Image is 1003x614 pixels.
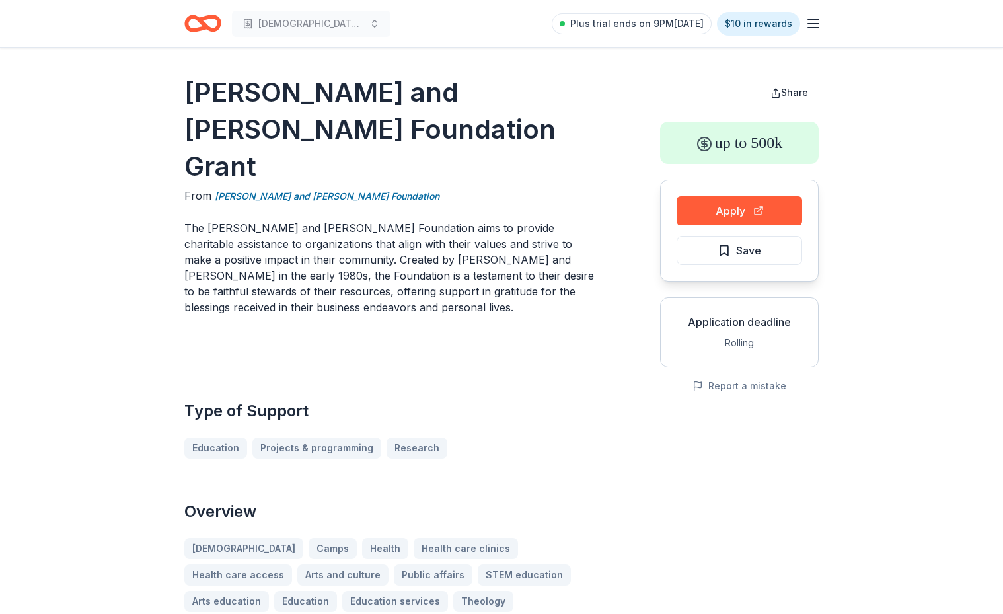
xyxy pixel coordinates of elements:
span: Save [736,242,761,259]
a: $10 in rewards [717,12,800,36]
a: Plus trial ends on 9PM[DATE] [552,13,712,34]
button: Report a mistake [692,378,786,394]
a: [PERSON_NAME] and [PERSON_NAME] Foundation [215,188,439,204]
h2: Type of Support [184,401,597,422]
span: [DEMOGRAPHIC_DATA] Repairs [258,16,364,32]
a: Research [387,438,447,459]
div: Application deadline [671,314,807,330]
span: Share [781,87,808,98]
a: Home [184,8,221,39]
div: up to 500k [660,122,819,164]
a: Projects & programming [252,438,381,459]
button: Apply [677,196,802,225]
h2: Overview [184,501,597,522]
div: Rolling [671,335,807,351]
button: Save [677,236,802,265]
span: Plus trial ends on 9PM[DATE] [570,16,704,32]
p: The [PERSON_NAME] and [PERSON_NAME] Foundation aims to provide charitable assistance to organizat... [184,220,597,315]
button: [DEMOGRAPHIC_DATA] Repairs [232,11,390,37]
button: Share [760,79,819,106]
div: From [184,188,597,204]
h1: [PERSON_NAME] and [PERSON_NAME] Foundation Grant [184,74,597,185]
a: Education [184,438,247,459]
